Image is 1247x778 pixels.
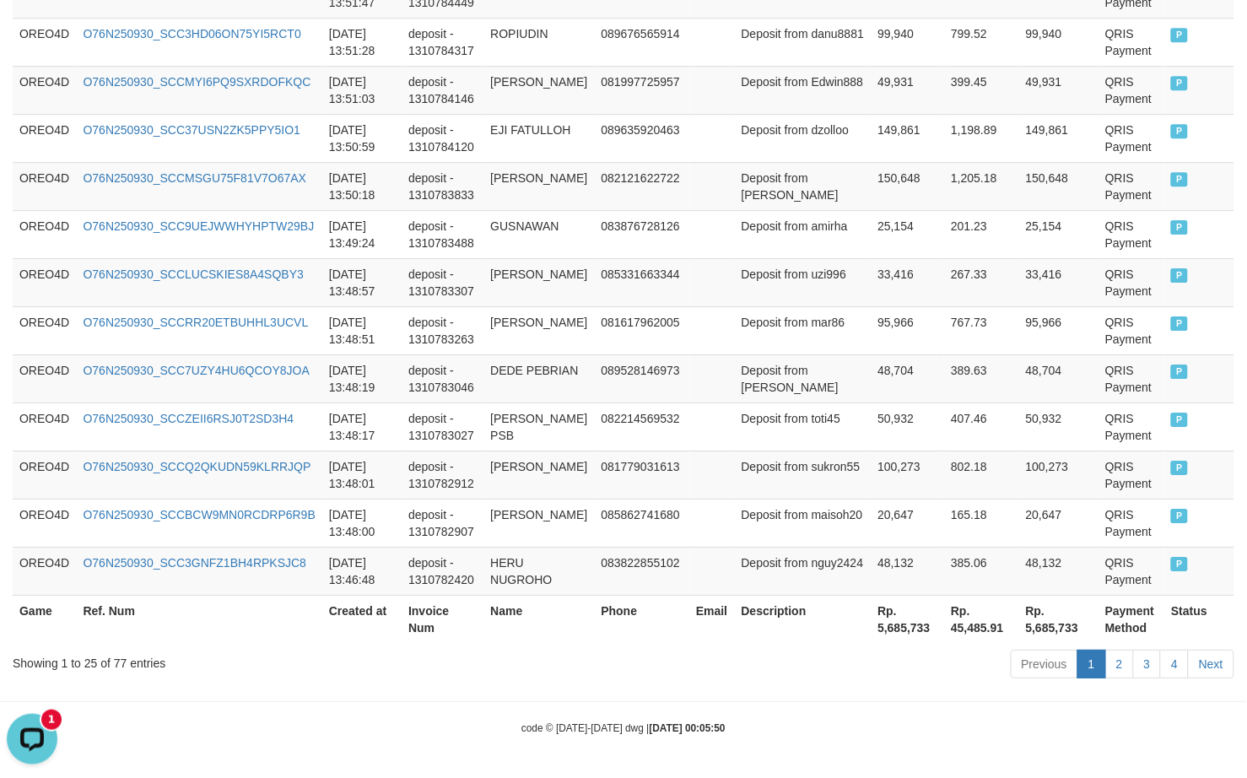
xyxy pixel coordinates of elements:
[1019,354,1099,403] td: 48,704
[13,499,76,547] td: OREO4D
[402,306,483,354] td: deposit - 1310783263
[595,114,690,162] td: 089635920463
[1171,268,1188,283] span: PAID
[402,162,483,210] td: deposit - 1310783833
[944,595,1019,643] th: Rp. 45,485.91
[521,722,726,734] small: code © [DATE]-[DATE] dwg |
[1019,595,1099,643] th: Rp. 5,685,733
[944,451,1019,499] td: 802.18
[595,451,690,499] td: 081779031613
[1019,210,1099,258] td: 25,154
[1019,162,1099,210] td: 150,648
[944,258,1019,306] td: 267.33
[13,18,76,66] td: OREO4D
[483,18,594,66] td: ROPIUDIN
[41,3,62,23] div: New messages notification
[1099,258,1164,306] td: QRIS Payment
[1171,557,1188,571] span: PAID
[402,18,483,66] td: deposit - 1310784317
[13,258,76,306] td: OREO4D
[1099,66,1164,114] td: QRIS Payment
[1171,461,1188,475] span: PAID
[1099,306,1164,354] td: QRIS Payment
[1019,66,1099,114] td: 49,931
[83,219,314,233] a: O76N250930_SCC9UEJWWHYHPTW29BJ
[595,595,690,643] th: Phone
[1099,354,1164,403] td: QRIS Payment
[76,595,321,643] th: Ref. Num
[322,451,402,499] td: [DATE] 13:48:01
[83,27,300,41] a: O76N250930_SCC3HD06ON75YI5RCT0
[7,7,57,57] button: Open LiveChat chat widget
[1171,509,1188,523] span: PAID
[1171,220,1188,235] span: PAID
[322,114,402,162] td: [DATE] 13:50:59
[83,123,300,137] a: O76N250930_SCC37USN2ZK5PPY5IO1
[322,210,402,258] td: [DATE] 13:49:24
[595,499,690,547] td: 085862741680
[871,162,944,210] td: 150,648
[483,306,594,354] td: [PERSON_NAME]
[402,210,483,258] td: deposit - 1310783488
[944,499,1019,547] td: 165.18
[1171,76,1188,90] span: PAID
[735,306,872,354] td: Deposit from mar86
[944,210,1019,258] td: 201.23
[322,547,402,595] td: [DATE] 13:46:48
[1077,650,1106,678] a: 1
[871,210,944,258] td: 25,154
[322,595,402,643] th: Created at
[322,18,402,66] td: [DATE] 13:51:28
[735,18,872,66] td: Deposit from danu8881
[735,547,872,595] td: Deposit from nguy2424
[83,460,310,473] a: O76N250930_SCCQ2QKUDN59KLRRJQP
[1019,451,1099,499] td: 100,273
[1171,365,1188,379] span: PAID
[1099,162,1164,210] td: QRIS Payment
[735,66,872,114] td: Deposit from Edwin888
[83,556,306,570] a: O76N250930_SCC3GNFZ1BH4RPKSJC8
[13,354,76,403] td: OREO4D
[402,595,483,643] th: Invoice Num
[1011,650,1078,678] a: Previous
[83,75,310,89] a: O76N250930_SCCMYI6PQ9SXRDOFKQC
[1019,547,1099,595] td: 48,132
[402,403,483,451] td: deposit - 1310783027
[1019,258,1099,306] td: 33,416
[871,18,944,66] td: 99,940
[595,18,690,66] td: 089676565914
[595,306,690,354] td: 081617962005
[871,595,944,643] th: Rp. 5,685,733
[483,595,594,643] th: Name
[83,364,309,377] a: O76N250930_SCC7UZY4HU6QCOY8JOA
[483,547,594,595] td: HERU NUGROHO
[13,595,76,643] th: Game
[322,162,402,210] td: [DATE] 13:50:18
[1133,650,1162,678] a: 3
[322,499,402,547] td: [DATE] 13:48:00
[650,722,726,734] strong: [DATE] 00:05:50
[944,18,1019,66] td: 799.52
[871,499,944,547] td: 20,647
[322,403,402,451] td: [DATE] 13:48:17
[1099,595,1164,643] th: Payment Method
[402,258,483,306] td: deposit - 1310783307
[402,499,483,547] td: deposit - 1310782907
[13,306,76,354] td: OREO4D
[1099,114,1164,162] td: QRIS Payment
[83,316,308,329] a: O76N250930_SCCRR20ETBUHHL3UCVL
[483,114,594,162] td: EJI FATULLOH
[483,66,594,114] td: [PERSON_NAME]
[595,354,690,403] td: 089528146973
[483,403,594,451] td: [PERSON_NAME] PSB
[944,162,1019,210] td: 1,205.18
[595,162,690,210] td: 082121622722
[483,499,594,547] td: [PERSON_NAME]
[735,210,872,258] td: Deposit from amirha
[871,114,944,162] td: 149,861
[483,210,594,258] td: GUSNAWAN
[871,66,944,114] td: 49,931
[1160,650,1189,678] a: 4
[13,66,76,114] td: OREO4D
[483,162,594,210] td: [PERSON_NAME]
